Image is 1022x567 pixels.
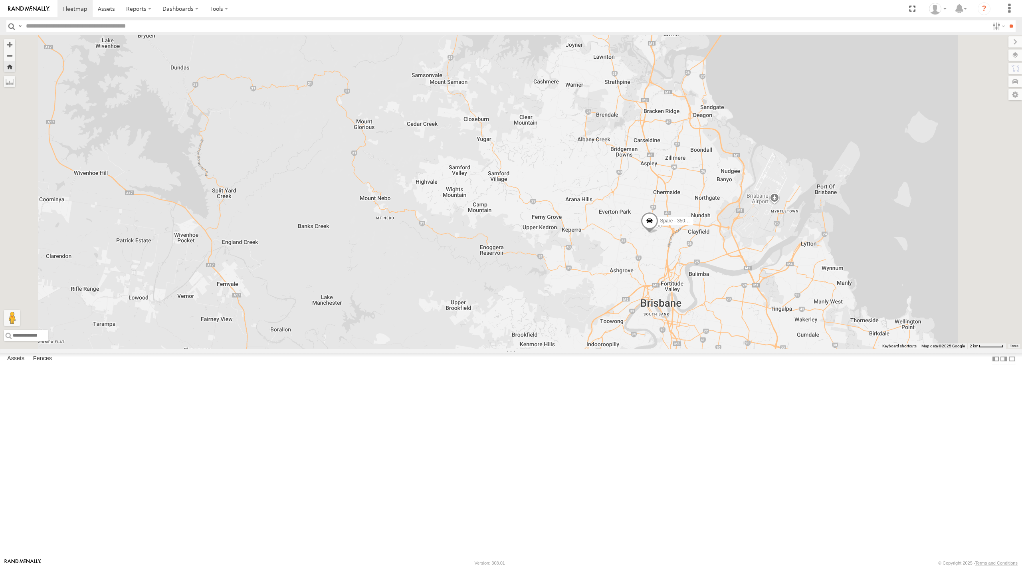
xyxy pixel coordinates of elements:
i: ? [978,2,990,15]
label: Search Filter Options [989,20,1006,32]
button: Keyboard shortcuts [882,343,917,349]
span: Map data ©2025 Google [921,344,965,348]
div: © Copyright 2025 - [938,561,1018,565]
button: Drag Pegman onto the map to open Street View [4,310,20,326]
button: Zoom out [4,50,15,61]
label: Dock Summary Table to the Right [1000,353,1008,365]
label: Fences [29,353,56,365]
label: Measure [4,76,15,87]
label: Assets [3,353,28,365]
label: Search Query [17,20,23,32]
div: Marco DiBenedetto [926,3,949,15]
a: Visit our Website [4,559,41,567]
label: Hide Summary Table [1008,353,1016,365]
span: Spare - 350FB3 [660,218,694,224]
img: rand-logo.svg [8,6,50,12]
label: Map Settings [1008,89,1022,100]
div: Version: 308.01 [475,561,505,565]
span: 2 km [970,344,978,348]
button: Zoom Home [4,61,15,72]
button: Zoom in [4,39,15,50]
button: Map scale: 2 km per 59 pixels [967,343,1006,349]
a: Terms (opens in new tab) [1010,345,1018,348]
label: Dock Summary Table to the Left [992,353,1000,365]
a: Terms and Conditions [975,561,1018,565]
